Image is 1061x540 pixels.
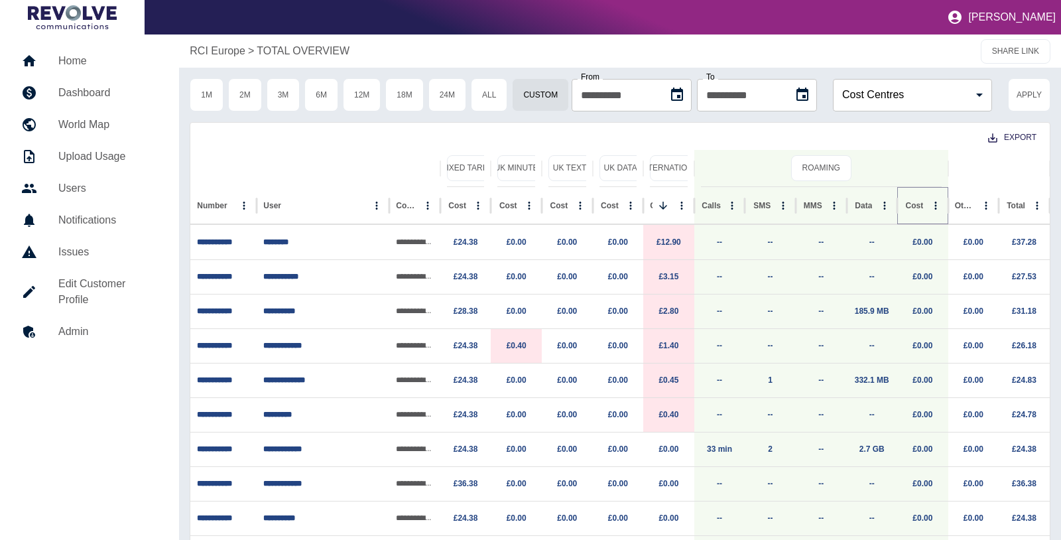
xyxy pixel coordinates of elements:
[1012,479,1036,488] a: £36.38
[768,513,773,523] a: --
[650,201,653,210] div: Cost
[58,244,158,260] h5: Issues
[818,444,824,454] a: --
[1007,201,1025,210] div: Total
[977,125,1047,150] button: Export
[557,375,577,385] a: £0.00
[753,201,771,210] div: SMS
[557,306,577,316] a: £0.00
[654,196,672,215] button: Sort
[58,212,158,228] h5: Notifications
[977,196,995,215] button: Other Costs column menu
[58,324,158,340] h5: Admin
[58,180,158,196] h5: Users
[11,109,168,141] a: World Map
[471,78,507,111] button: All
[768,375,773,385] a: 1
[942,4,1061,31] button: [PERSON_NAME]
[499,201,517,210] div: Cost
[1028,196,1046,215] button: Total column menu
[58,53,158,69] h5: Home
[964,375,983,385] a: £0.00
[968,11,1056,23] p: [PERSON_NAME]
[454,444,478,454] a: £24.38
[58,149,158,165] h5: Upload Usage
[818,237,824,247] a: --
[454,375,478,385] a: £24.38
[11,172,168,204] a: Users
[557,237,577,247] a: £0.00
[664,82,690,108] button: Choose date, selected date is 4 Aug 2025
[507,444,527,454] a: £0.00
[608,272,628,281] a: £0.00
[1012,513,1036,523] a: £24.38
[656,237,681,247] a: £12.90
[774,196,792,215] button: SMS column menu
[608,513,628,523] a: £0.00
[768,444,773,454] a: 2
[955,201,976,210] div: Other Costs
[981,39,1050,64] button: SHARE LINK
[658,410,678,419] a: £0.40
[658,479,678,488] a: £0.00
[11,316,168,348] a: Admin
[1012,444,1036,454] a: £24.38
[507,479,527,488] a: £0.00
[557,444,577,454] a: £0.00
[707,444,732,454] a: 33 min
[658,306,678,316] a: £2.80
[396,201,417,210] div: Cost Centre
[723,196,741,215] button: Calls column menu
[571,196,590,215] button: Cost column menu
[717,341,722,350] a: --
[912,513,932,523] a: £0.00
[507,272,527,281] a: £0.00
[869,272,875,281] a: --
[548,155,591,181] button: UK Text
[818,410,824,419] a: --
[507,410,527,419] a: £0.00
[608,444,628,454] a: £0.00
[912,375,932,385] a: £0.00
[1012,237,1036,247] a: £37.28
[964,272,983,281] a: £0.00
[507,237,527,247] a: £0.00
[658,513,678,523] a: £0.00
[768,410,773,419] a: --
[248,43,254,59] p: >
[825,196,843,215] button: MMS column menu
[512,78,569,111] button: Custom
[58,276,158,308] h5: Edit Customer Profile
[257,43,349,59] a: TOTAL OVERVIEW
[869,479,875,488] a: --
[550,201,568,210] div: Cost
[557,272,577,281] a: £0.00
[912,237,932,247] a: £0.00
[650,155,692,181] button: International
[454,410,478,419] a: £24.38
[507,375,527,385] a: £0.00
[454,237,478,247] a: £24.38
[717,513,722,523] a: --
[875,196,894,215] button: Data column menu
[702,201,721,210] div: Calls
[11,141,168,172] a: Upload Usage
[520,196,538,215] button: Cost column menu
[581,73,599,81] label: From
[11,268,168,316] a: Edit Customer Profile
[789,82,816,108] button: Choose date, selected date is 3 Sep 2025
[197,201,227,210] div: Number
[599,155,642,181] button: UK Data
[818,375,824,385] a: --
[1008,78,1050,111] button: Apply
[11,204,168,236] a: Notifications
[58,85,158,101] h5: Dashboard
[507,513,527,523] a: £0.00
[869,341,875,350] a: --
[507,341,527,350] a: £0.40
[497,155,540,181] button: UK Minutes
[418,196,437,215] button: Cost Centre column menu
[454,513,478,523] a: £24.38
[228,78,262,111] button: 2M
[964,479,983,488] a: £0.00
